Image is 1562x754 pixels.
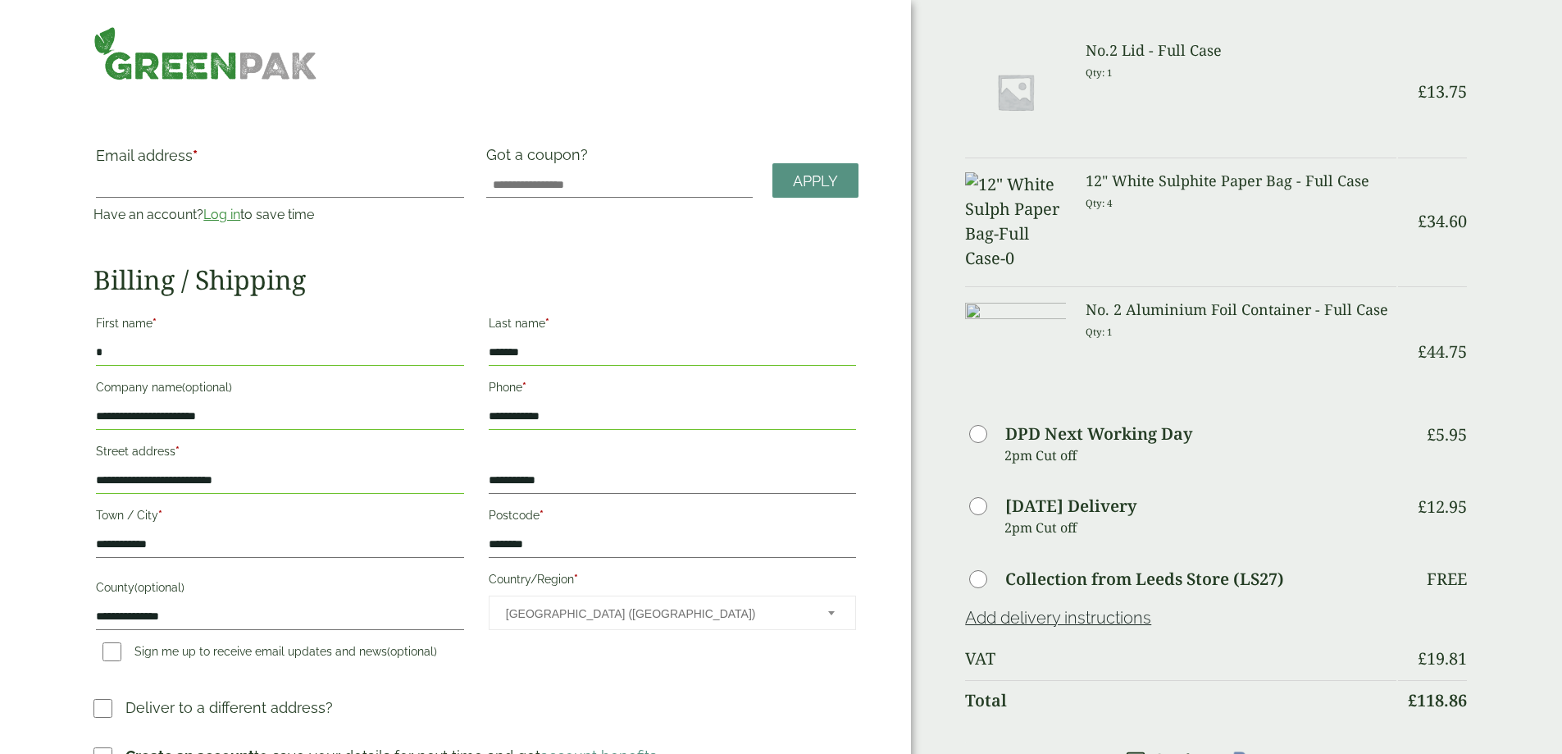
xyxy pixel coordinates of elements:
span: (optional) [182,381,232,394]
h2: Billing / Shipping [93,264,858,295]
label: Last name [489,312,856,340]
p: Have an account? to save time [93,205,466,225]
span: Country/Region [489,596,856,630]
abbr: required [153,317,157,330]
span: £ [1408,689,1417,711]
bdi: 118.86 [1408,689,1467,711]
bdi: 19.81 [1418,647,1467,669]
label: Company name [96,376,463,404]
span: £ [1427,423,1436,446]
img: 12" White Sulph Paper Bag-Full Case-0 [965,172,1065,271]
input: Sign me up to receive email updates and news(optional) [102,642,121,661]
abbr: required [545,317,549,330]
img: GreenPak Supplies [93,26,317,80]
h3: No.2 Lid - Full Case [1086,42,1396,60]
bdi: 5.95 [1427,423,1467,446]
label: Collection from Leeds Store (LS27) [1005,571,1284,587]
label: Street address [96,440,463,468]
span: (optional) [387,645,437,658]
a: Log in [203,207,240,222]
label: Got a coupon? [486,146,594,171]
bdi: 34.60 [1418,210,1467,232]
abbr: required [540,509,544,522]
label: Country/Region [489,568,856,596]
a: Add delivery instructions [965,608,1151,628]
label: Town / City [96,504,463,532]
label: Email address [96,149,463,171]
small: Qty: 4 [1086,197,1113,209]
abbr: required [175,445,180,458]
th: VAT [965,639,1396,679]
span: £ [1418,340,1427,363]
img: Placeholder [965,42,1065,142]
small: Qty: 1 [1086,326,1113,338]
bdi: 13.75 [1418,80,1467,103]
span: United Kingdom (UK) [506,596,806,631]
abbr: required [193,147,198,164]
p: Deliver to a different address? [125,697,333,719]
bdi: 44.75 [1418,340,1467,363]
span: £ [1418,647,1427,669]
abbr: required [158,509,162,522]
span: (optional) [134,581,184,594]
label: First name [96,312,463,340]
span: £ [1418,496,1427,518]
label: [DATE] Delivery [1005,498,1136,514]
label: Sign me up to receive email updates and news [96,645,444,663]
p: 2pm Cut off [1004,515,1396,540]
span: £ [1418,80,1427,103]
span: Apply [793,172,838,190]
p: Free [1427,569,1467,589]
bdi: 12.95 [1418,496,1467,518]
abbr: required [574,573,578,586]
small: Qty: 1 [1086,66,1113,79]
th: Total [965,680,1396,720]
a: Apply [772,163,858,199]
h3: 12" White Sulphite Paper Bag - Full Case [1086,172,1396,190]
h3: No. 2 Aluminium Foil Container - Full Case [1086,301,1396,319]
span: £ [1418,210,1427,232]
label: County [96,576,463,604]
label: Phone [489,376,856,404]
p: 2pm Cut off [1004,443,1396,468]
label: Postcode [489,504,856,532]
abbr: required [522,381,526,394]
label: DPD Next Working Day [1005,426,1192,442]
